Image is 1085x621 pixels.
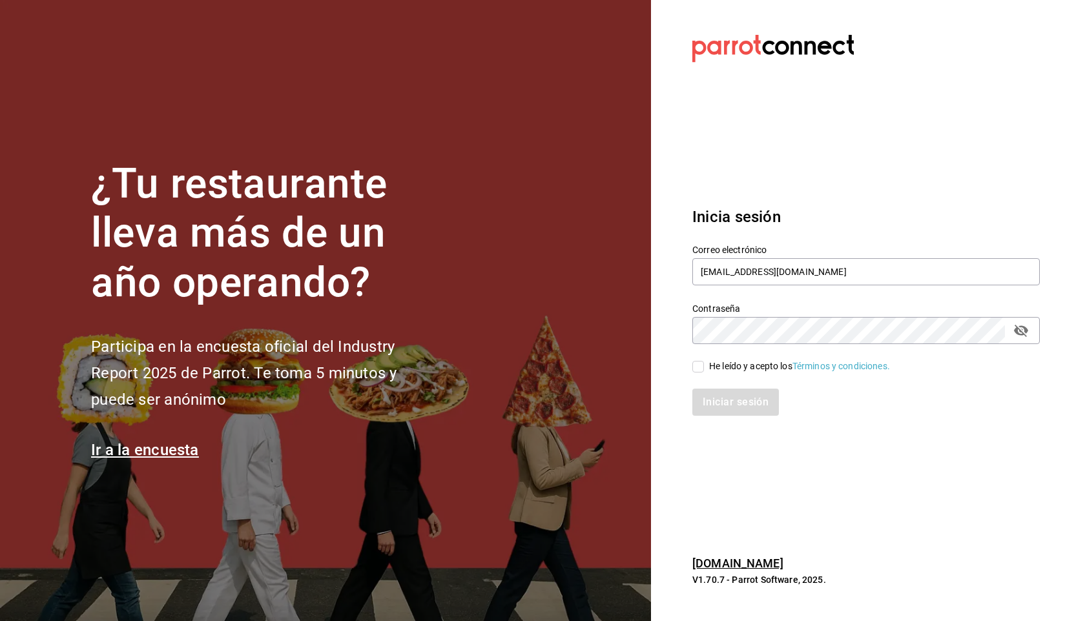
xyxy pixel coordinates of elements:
[709,360,890,373] div: He leído y acepto los
[91,159,440,308] h1: ¿Tu restaurante lleva más de un año operando?
[792,361,890,371] a: Términos y condiciones.
[1010,320,1032,341] button: passwordField
[692,556,783,570] a: [DOMAIN_NAME]
[692,573,1040,586] p: V1.70.7 - Parrot Software, 2025.
[91,441,199,459] a: Ir a la encuesta
[692,303,1040,312] label: Contraseña
[692,258,1040,285] input: Ingresa tu correo electrónico
[91,334,440,412] h2: Participa en la encuesta oficial del Industry Report 2025 de Parrot. Te toma 5 minutos y puede se...
[692,205,1040,229] h3: Inicia sesión
[692,245,1040,254] label: Correo electrónico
